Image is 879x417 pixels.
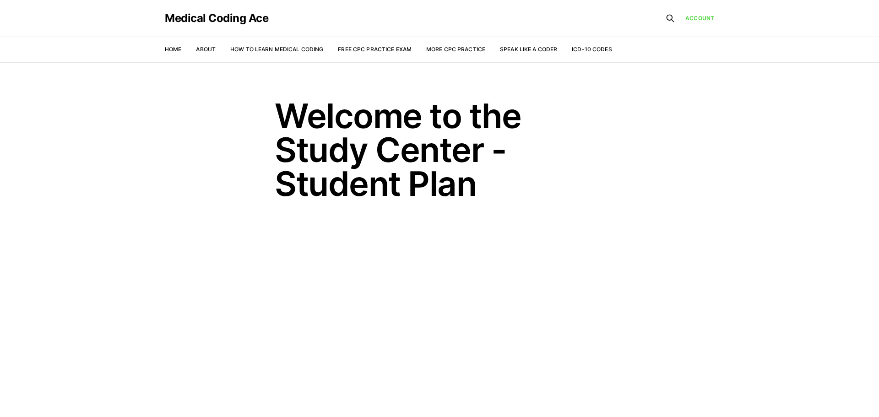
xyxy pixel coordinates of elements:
[165,13,268,24] a: Medical Coding Ace
[196,46,216,53] a: About
[500,46,557,53] a: Speak Like a Coder
[165,46,181,53] a: Home
[338,46,412,53] a: Free CPC Practice Exam
[572,46,612,53] a: ICD-10 Codes
[230,46,323,53] a: How to Learn Medical Coding
[275,99,604,200] h1: Welcome to the Study Center - Student Plan
[685,14,714,22] a: Account
[426,46,485,53] a: More CPC Practice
